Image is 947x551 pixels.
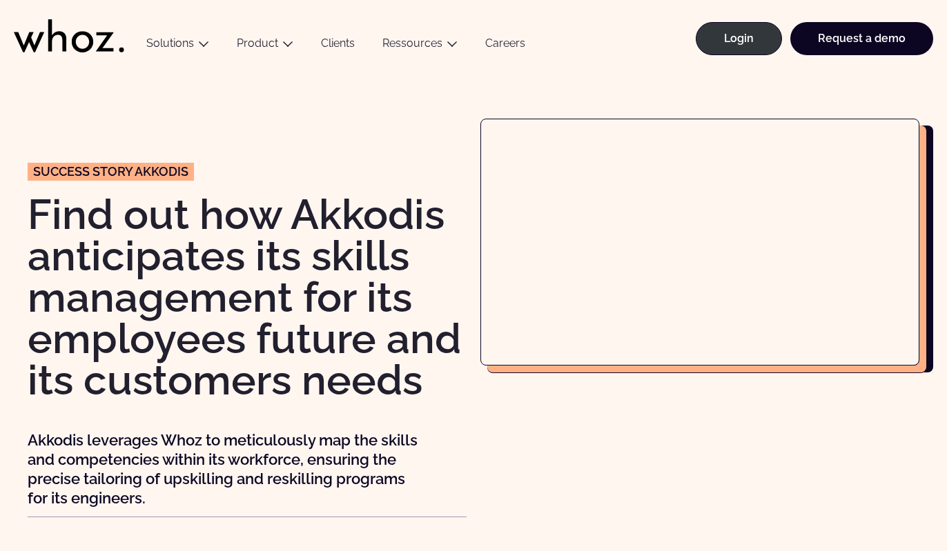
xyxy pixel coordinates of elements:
iframe: Akkodis prepares for the future [481,119,919,365]
a: Careers [471,37,539,55]
button: Ressources [369,37,471,55]
button: Product [223,37,307,55]
a: Ressources [382,37,442,50]
a: Login [696,22,782,55]
p: Akkodis leverages Whoz to meticulously map the skills and competencies within its workforce, ensu... [28,430,422,508]
a: Request a demo [790,22,933,55]
a: Product [237,37,278,50]
h1: Find out how Akkodis anticipates its skills management for its employees future and its customers... [28,194,467,401]
span: Success story AKKODIS [33,166,188,178]
a: Clients [307,37,369,55]
button: Solutions [133,37,223,55]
